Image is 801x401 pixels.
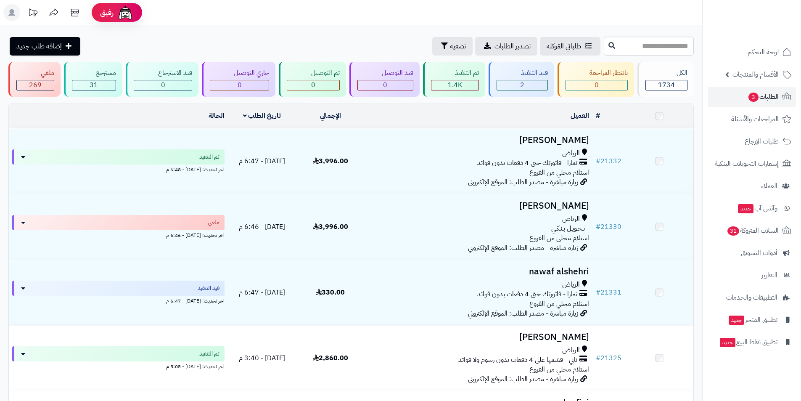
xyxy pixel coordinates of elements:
[320,111,341,121] a: الإجمالي
[199,350,219,358] span: تم التنفيذ
[239,287,285,297] span: [DATE] - 6:47 م
[562,149,580,158] span: الرياض
[199,153,219,161] span: تم التنفيذ
[161,80,165,90] span: 0
[741,247,777,259] span: أدوات التسويق
[468,243,578,253] span: زيارة مباشرة - مصدر الطلب: الموقع الإلكتروني
[529,233,589,243] span: استلام محلي من الفروع
[10,37,80,56] a: إضافة طلب جديد
[596,156,600,166] span: #
[562,280,580,289] span: الرياض
[200,62,278,97] a: جاري التوصيل 0
[566,68,628,78] div: بانتظار المراجعة
[208,218,219,227] span: ملغي
[117,4,134,21] img: ai-face.png
[708,109,796,129] a: المراجعات والأسئلة
[90,80,98,90] span: 31
[708,332,796,352] a: تطبيق نقاط البيعجديد
[596,287,600,297] span: #
[7,62,62,97] a: ملغي 269
[431,68,479,78] div: تم التنفيذ
[134,80,192,90] div: 0
[596,353,621,363] a: #21325
[529,299,589,309] span: استلام محلي من الفروع
[239,353,285,363] span: [DATE] - 3:40 م
[209,111,225,121] a: الحالة
[431,80,479,90] div: 1432
[596,111,600,121] a: #
[540,37,600,56] a: طلباتي المُوكلة
[547,41,581,51] span: طلباتي المُوكلة
[198,284,219,292] span: قيد التنفيذ
[468,308,578,319] span: زيارة مباشرة - مصدر الطلب: الموقع الإلكتروني
[72,68,116,78] div: مسترجع
[358,80,413,90] div: 0
[287,80,339,90] div: 0
[748,91,779,103] span: الطلبات
[12,230,225,239] div: اخر تحديث: [DATE] - 6:46 م
[595,80,599,90] span: 0
[383,80,387,90] span: 0
[313,222,348,232] span: 3,996.00
[748,93,759,102] span: 3
[348,62,421,97] a: قيد التوصيل 0
[316,287,345,297] span: 330.00
[658,80,675,90] span: 1734
[239,222,285,232] span: [DATE] - 6:46 م
[596,156,621,166] a: #21332
[708,220,796,241] a: السلات المتروكة31
[450,41,466,51] span: تصفية
[243,111,281,121] a: تاريخ الطلب
[368,135,589,145] h3: [PERSON_NAME]
[562,214,580,224] span: الرياض
[566,80,628,90] div: 0
[16,68,54,78] div: ملغي
[17,80,54,90] div: 269
[636,62,695,97] a: الكل1734
[239,156,285,166] span: [DATE] - 6:47 م
[448,80,462,90] span: 1.4K
[708,42,796,62] a: لوحة التحكم
[708,287,796,308] a: التطبيقات والخدمات
[715,158,779,170] span: إشعارات التحويلات البنكية
[571,111,589,121] a: العميل
[720,338,735,347] span: جديد
[421,62,487,97] a: تم التنفيذ 1.4K
[277,62,348,97] a: تم التوصيل 0
[708,176,796,196] a: العملاء
[72,80,116,90] div: 31
[732,69,779,80] span: الأقسام والمنتجات
[748,46,779,58] span: لوحة التحكم
[29,80,42,90] span: 269
[708,131,796,151] a: طلبات الإرجاع
[458,355,577,365] span: تابي - قسّمها على 4 دفعات بدون رسوم ولا فوائد
[432,37,473,56] button: تصفية
[477,289,577,299] span: تمارا - فاتورتك حتى 4 دفعات بدون فوائد
[596,287,621,297] a: #21331
[529,167,589,178] span: استلام محلي من الفروع
[12,296,225,305] div: اخر تحديث: [DATE] - 6:47 م
[487,62,556,97] a: قيد التنفيذ 2
[596,222,600,232] span: #
[551,224,585,234] span: تـحـويـل بـنـكـي
[100,8,114,18] span: رفيق
[727,225,779,236] span: السلات المتروكة
[731,113,779,125] span: المراجعات والأسئلة
[368,332,589,342] h3: [PERSON_NAME]
[726,292,777,303] span: التطبيقات والخدمات
[368,267,589,276] h3: nawaf alshehri
[357,68,413,78] div: قيد التوصيل
[313,353,348,363] span: 2,860.00
[596,222,621,232] a: #21330
[62,62,124,97] a: مسترجع 31
[645,68,687,78] div: الكل
[497,80,547,90] div: 2
[708,87,796,107] a: الطلبات3
[745,135,779,147] span: طلبات الإرجاع
[368,201,589,211] h3: [PERSON_NAME]
[708,310,796,330] a: تطبيق المتجرجديد
[761,269,777,281] span: التقارير
[468,374,578,384] span: زيارة مباشرة - مصدر الطلب: الموقع الإلكتروني
[16,41,62,51] span: إضافة طلب جديد
[12,361,225,370] div: اخر تحديث: [DATE] - 5:05 م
